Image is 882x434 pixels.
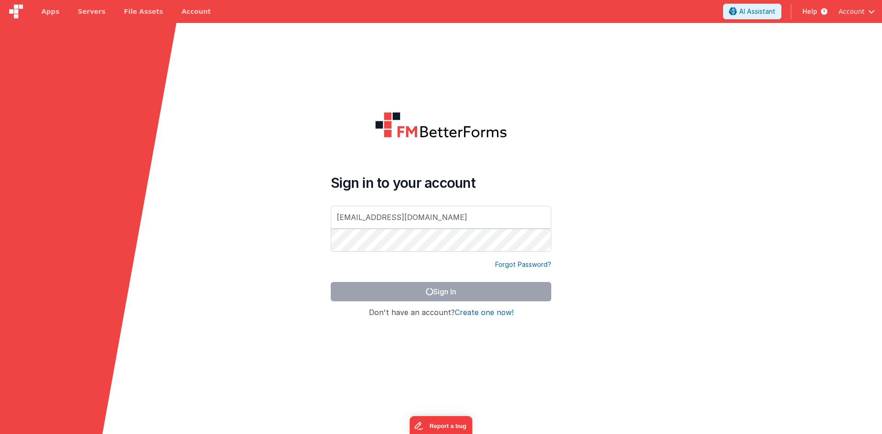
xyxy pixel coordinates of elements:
[495,260,551,269] a: Forgot Password?
[803,7,817,16] span: Help
[124,7,164,16] span: File Assets
[78,7,105,16] span: Servers
[41,7,59,16] span: Apps
[838,7,875,16] button: Account
[723,4,781,19] button: AI Assistant
[331,206,551,229] input: Email Address
[331,175,551,191] h4: Sign in to your account
[331,309,551,317] h4: Don't have an account?
[331,282,551,301] button: Sign In
[838,7,865,16] span: Account
[455,309,514,317] button: Create one now!
[739,7,775,16] span: AI Assistant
